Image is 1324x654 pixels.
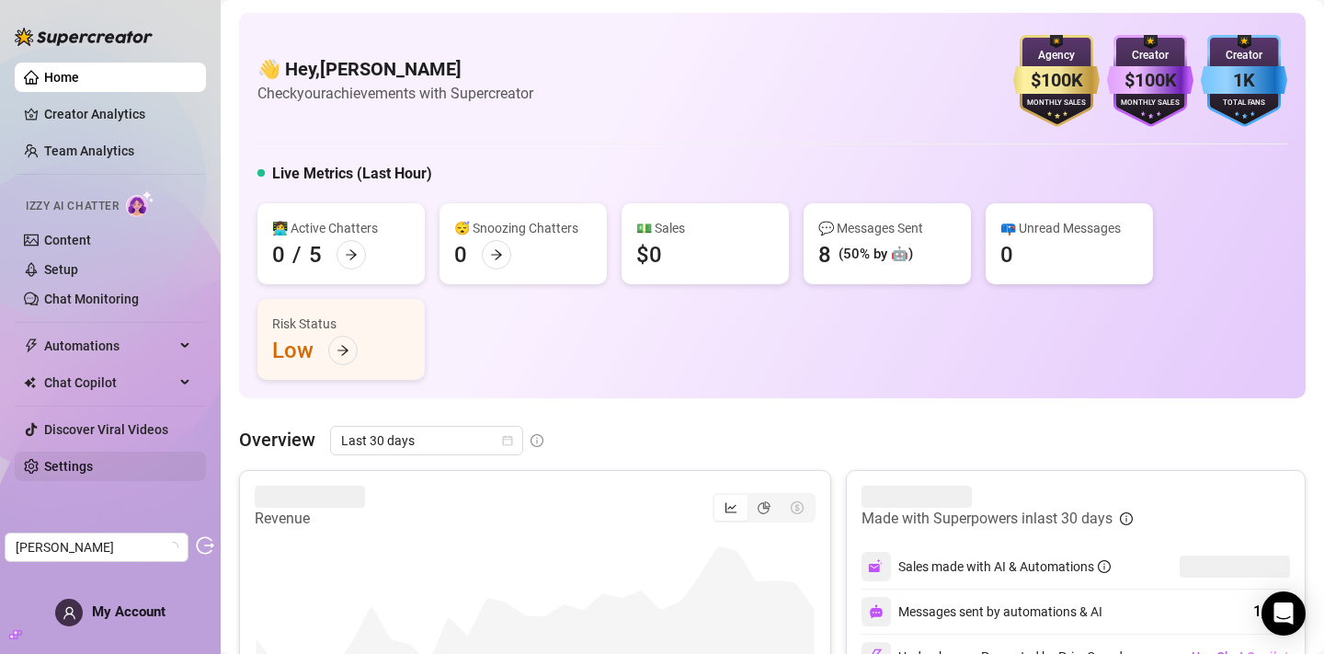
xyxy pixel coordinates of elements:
div: Creator [1107,47,1193,64]
div: $100K [1013,66,1100,95]
span: arrow-right [337,344,349,357]
img: AI Chatter [126,190,154,217]
span: build [9,628,22,641]
span: info-circle [531,434,543,447]
span: info-circle [1098,560,1111,573]
span: line-chart [725,501,737,514]
div: $100K [1107,66,1193,95]
div: $0 [636,240,662,270]
article: Made with Superpowers in last 30 days [862,508,1113,530]
span: arrow-right [345,248,358,261]
div: Total Fans [1201,98,1287,109]
div: 8 [818,240,831,270]
a: Team Analytics [44,143,134,158]
article: Revenue [255,508,365,530]
a: Content [44,233,91,247]
div: 👩‍💻 Active Chatters [272,218,410,238]
article: Check your achievements with Supercreator [257,82,533,105]
span: user [63,606,76,620]
a: Discover Viral Videos [44,422,168,437]
span: Izzy AI Chatter [26,198,119,215]
div: 📪 Unread Messages [1000,218,1138,238]
div: 0 [454,240,467,270]
span: dollar-circle [791,501,804,514]
div: Creator [1201,47,1287,64]
a: Settings [44,459,93,474]
div: Agency [1013,47,1100,64]
a: Setup [44,262,78,277]
span: info-circle [1120,512,1133,525]
a: Creator Analytics [44,99,191,129]
span: Last 30 days [341,427,512,454]
span: loading [166,541,179,554]
div: 1K [1201,66,1287,95]
img: purple-badge-B9DA21FR.svg [1107,35,1193,127]
h5: Live Metrics (Last Hour) [272,163,432,185]
div: Risk Status [272,314,410,334]
div: 0 [1000,240,1013,270]
img: svg%3e [869,604,884,619]
img: blue-badge-DgoSNQY1.svg [1201,35,1287,127]
div: 💵 Sales [636,218,774,238]
div: Messages sent by automations & AI [862,597,1102,626]
h4: 👋 Hey, [PERSON_NAME] [257,56,533,82]
img: logo-BBDzfeDw.svg [15,28,153,46]
div: (50% by 🤖) [839,244,913,266]
div: Open Intercom Messenger [1261,591,1306,636]
div: Sales made with AI & Automations [898,556,1111,577]
span: My Account [92,603,165,620]
span: Chat Copilot [44,368,175,397]
div: segmented control [713,493,816,522]
span: calendar [502,435,513,446]
a: Chat Monitoring [44,292,139,306]
span: logout [196,536,214,555]
div: 1,896 [1253,601,1290,623]
span: thunderbolt [24,338,39,353]
div: 😴 Snoozing Chatters [454,218,592,238]
div: 💬 Messages Sent [818,218,956,238]
span: Automations [44,331,175,361]
span: pie-chart [758,501,770,514]
a: Home [44,70,79,85]
div: Monthly Sales [1107,98,1193,109]
img: gold-badge-CigiZidd.svg [1013,35,1100,127]
div: 5 [309,240,322,270]
img: Chat Copilot [24,376,36,389]
div: 0 [272,240,285,270]
article: Overview [239,426,315,453]
span: Donna [16,534,177,561]
span: arrow-right [490,248,503,261]
img: svg%3e [868,558,885,575]
div: Monthly Sales [1013,98,1100,109]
